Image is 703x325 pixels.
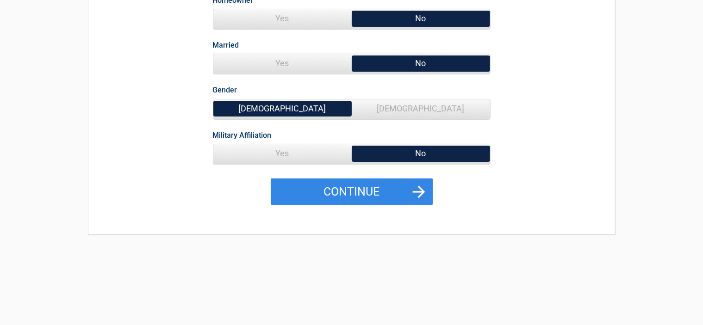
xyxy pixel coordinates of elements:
span: Yes [213,54,352,73]
span: Yes [213,144,352,163]
span: No [352,144,490,163]
label: Military Affiliation [213,129,272,141]
label: Gender [213,84,237,96]
span: Yes [213,9,352,28]
span: No [352,9,490,28]
span: [DEMOGRAPHIC_DATA] [352,99,490,118]
span: [DEMOGRAPHIC_DATA] [213,99,352,118]
label: Married [213,39,239,51]
button: Continue [271,178,433,205]
span: No [352,54,490,73]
